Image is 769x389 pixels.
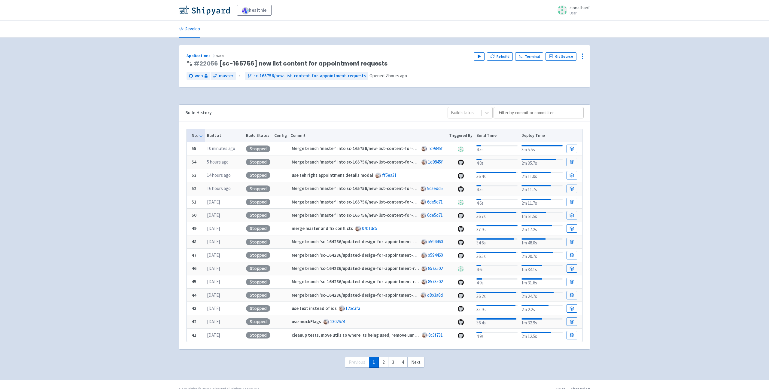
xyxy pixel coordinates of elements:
[238,72,243,79] span: ←
[246,305,270,312] div: Stopped
[428,279,443,284] a: 8573502
[521,304,563,313] div: 2m 2.2s
[246,252,270,259] div: Stopped
[192,145,196,151] b: 55
[219,72,233,79] span: master
[192,332,196,338] b: 41
[207,185,231,191] time: 16 hours ago
[207,279,220,284] time: [DATE]
[192,252,196,258] b: 47
[192,265,196,271] b: 46
[292,212,459,218] strong: Merge branch 'master' into sc-165756/new-list-content-for-appointment-requests
[521,184,563,193] div: 2m 11.7s
[207,305,220,311] time: [DATE]
[546,52,576,61] a: Git Source
[292,292,555,298] strong: Merge branch 'sc-164286/updated-design-for-appointment-requests' into sc-165756/new-list-content-...
[187,72,210,80] a: web
[292,305,337,311] strong: use text instead of ids
[216,53,225,58] span: web
[567,251,577,259] a: Build Details
[292,172,373,178] strong: use teh right appointment details modal
[246,239,270,245] div: Stopped
[192,185,196,191] b: 52
[192,319,196,324] b: 42
[567,278,577,286] a: Build Details
[476,277,518,286] div: 4.9s
[362,225,377,231] a: 07b1dc5
[567,238,577,246] a: Build Details
[245,72,368,80] a: sc-165756/new-list-content-for-appointment-requests
[521,317,563,326] div: 1m 32.9s
[427,199,443,205] a: 6de5d71
[521,264,563,273] div: 1m 34.1s
[289,129,447,142] th: Commit
[515,52,543,61] a: Terminal
[292,252,555,258] strong: Merge branch 'sc-164286/updated-design-for-appointment-requests' into sc-165756/new-list-content-...
[330,319,345,324] a: 2302674
[474,52,485,61] button: Play
[207,212,220,218] time: [DATE]
[567,171,577,179] a: Build Details
[292,159,459,165] strong: Merge branch 'master' into sc-165756/new-list-content-for-appointment-requests
[521,237,563,247] div: 1m 48.0s
[246,199,270,205] div: Stopped
[211,72,236,80] a: master
[521,198,563,207] div: 2m 11.7s
[398,357,408,368] a: 4
[272,129,289,142] th: Config
[292,279,555,284] strong: Merge branch 'sc-164286/updated-design-for-appointment-requests' into sc-165756/new-list-content-...
[554,5,590,15] a: cjonathanf User
[567,331,577,339] a: Build Details
[246,212,270,219] div: Stopped
[567,304,577,313] a: Build Details
[246,145,270,152] div: Stopped
[476,171,518,180] div: 36.4s
[476,211,518,220] div: 36.7s
[428,239,443,244] a: b594460
[476,224,518,233] div: 37.9s
[207,332,220,338] time: [DATE]
[476,184,518,193] div: 4.5s
[476,237,518,247] div: 34.6s
[292,145,459,151] strong: Merge branch 'master' into sc-165756/new-list-content-for-appointment-requests
[292,239,555,244] strong: Merge branch 'sc-164286/updated-design-for-appointment-requests' into sc-165756/new-list-content-...
[521,224,563,233] div: 2m 17.2s
[207,199,220,205] time: [DATE]
[519,129,564,142] th: Deploy Time
[185,109,438,116] div: Build History
[428,332,443,338] a: 8c3f731
[521,277,563,286] div: 1m 31.6s
[570,11,590,15] small: User
[369,73,407,78] span: Opened
[292,319,321,324] strong: use mockFlags
[378,357,388,368] a: 2
[521,291,563,300] div: 2m 24.7s
[246,225,270,232] div: Stopped
[567,224,577,233] a: Build Details
[427,212,443,218] a: 6de5d71
[195,72,203,79] span: web
[521,171,563,180] div: 2m 11.0s
[521,211,563,220] div: 1m 51.5s
[407,357,424,368] a: Next
[476,304,518,313] div: 35.9s
[207,145,235,151] time: 10 minutes ago
[567,145,577,153] a: Build Details
[521,251,563,260] div: 2m 20.7s
[192,212,196,218] b: 50
[192,279,196,284] b: 45
[192,225,196,231] b: 49
[369,357,379,368] a: 1
[428,145,443,151] a: 1d9845f
[192,172,196,178] b: 53
[521,144,563,153] div: 3m 5.5s
[385,73,407,78] time: 2 hours ago
[254,72,366,79] span: sc-165756/new-list-content-for-appointment-requests
[428,252,443,258] a: b594460
[476,198,518,207] div: 4.6s
[194,60,388,67] span: [sc-165756] new list content for appointment requests
[476,251,518,260] div: 36.5s
[447,129,475,142] th: Triggered By
[179,21,200,38] a: Develop
[207,172,231,178] time: 14 hours ago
